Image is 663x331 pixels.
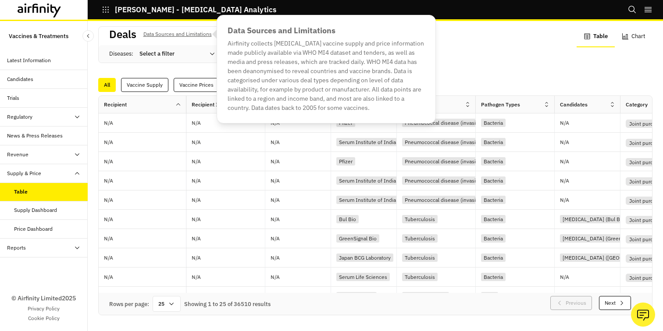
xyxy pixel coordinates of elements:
[115,6,276,14] p: [PERSON_NAME] - [MEDICAL_DATA] Analytics
[336,138,399,146] div: Serum Institute of India
[402,176,486,185] div: Pneumococcal disease (invasive)
[102,2,276,17] button: [PERSON_NAME] - [MEDICAL_DATA] Analytics
[481,119,506,127] div: Bacteria
[560,275,569,280] p: N/A
[104,140,113,145] p: N/A
[153,296,181,312] div: 25
[7,244,26,252] div: Reports
[28,314,60,322] a: Cookie Policy
[9,28,68,44] p: Vaccines & Treatments
[599,296,631,310] button: Next
[577,26,615,47] button: Table
[402,215,438,223] div: Tuberculosis
[626,101,648,109] div: Category
[628,2,637,17] button: Search
[336,215,359,223] div: Bul Bio
[7,113,32,121] div: Regulatory
[82,30,94,42] button: Close Sidebar
[192,236,201,241] p: N/A
[228,26,425,35] h2: Data Sources and Limitations
[192,120,201,126] p: N/A
[192,101,249,109] div: Recipient Income Band
[104,275,113,280] p: N/A
[217,15,436,123] div: Airfinity collects [MEDICAL_DATA] vaccine supply and price information made publicly available vi...
[7,132,63,140] div: News & Press Releases
[271,255,280,261] p: N/A
[104,236,113,241] p: N/A
[550,296,592,310] button: Previous
[7,169,41,177] div: Supply & Price
[174,78,219,92] div: Vaccine Prices
[615,26,652,47] button: Chart
[481,157,506,165] div: Bacteria
[336,292,377,300] div: Bharat Biotech
[481,234,506,243] div: Bacteria
[104,197,113,203] p: N/A
[271,178,280,183] p: N/A
[192,197,201,203] p: N/A
[14,206,57,214] div: Supply Dashboard
[336,176,399,185] div: Serum Institute of India
[192,275,201,280] p: N/A
[560,197,569,203] p: N/A
[560,120,569,126] p: N/A
[104,120,113,126] p: N/A
[192,140,201,145] p: N/A
[481,273,506,281] div: Bacteria
[481,176,506,185] div: Bacteria
[271,140,280,145] p: N/A
[184,300,271,309] div: Showing 1 to 25 of 36510 results
[402,254,438,262] div: Tuberculosis
[11,294,76,303] p: © Airfinity Limited 2025
[192,159,201,164] p: N/A
[109,300,149,309] div: Rows per page:
[336,254,393,262] div: Japan BCG Laboratory
[560,101,588,109] div: Candidates
[402,119,486,127] div: Pneumococcal disease (invasive)
[14,188,28,196] div: Table
[336,273,390,281] div: Serum Life Sciences
[336,196,399,204] div: Serum Institute of India
[98,78,116,92] div: All
[336,157,355,165] div: Pfizer
[192,255,201,261] p: N/A
[560,234,649,243] div: [MEDICAL_DATA] (GreenSignal Bio)
[402,273,438,281] div: Tuberculosis
[104,255,113,261] p: N/A
[560,140,569,145] p: N/A
[192,178,201,183] p: N/A
[560,178,569,183] p: N/A
[121,78,168,92] div: Vaccine Supply
[28,305,60,313] a: Privacy Policy
[7,56,51,64] div: Latest Information
[402,138,486,146] div: Pneumococcal disease (invasive)
[336,234,379,243] div: GreenSignal Bio
[402,292,449,300] div: [MEDICAL_DATA]
[7,151,29,158] div: Revenue
[631,303,655,327] button: Ask our analysts
[481,138,506,146] div: Bacteria
[104,101,127,109] div: Recipient
[7,75,33,83] div: Candidates
[271,159,280,164] p: N/A
[7,94,19,102] div: Trials
[481,254,506,262] div: Bacteria
[104,217,113,222] p: N/A
[481,101,520,109] div: Pathogen Types
[271,197,280,203] p: N/A
[109,28,136,41] h2: Deals
[271,275,280,280] p: N/A
[402,234,438,243] div: Tuberculosis
[271,217,280,222] p: N/A
[104,178,113,183] p: N/A
[271,236,280,241] p: N/A
[481,196,506,204] div: Bacteria
[192,217,201,222] p: N/A
[560,159,569,164] p: N/A
[402,196,486,204] div: Pneumococcal disease (invasive)
[14,225,53,233] div: Price Dashboard
[481,215,506,223] div: Bacteria
[481,292,498,300] div: Virus
[143,29,212,39] p: Data Sources and Limitations
[104,159,113,164] p: N/A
